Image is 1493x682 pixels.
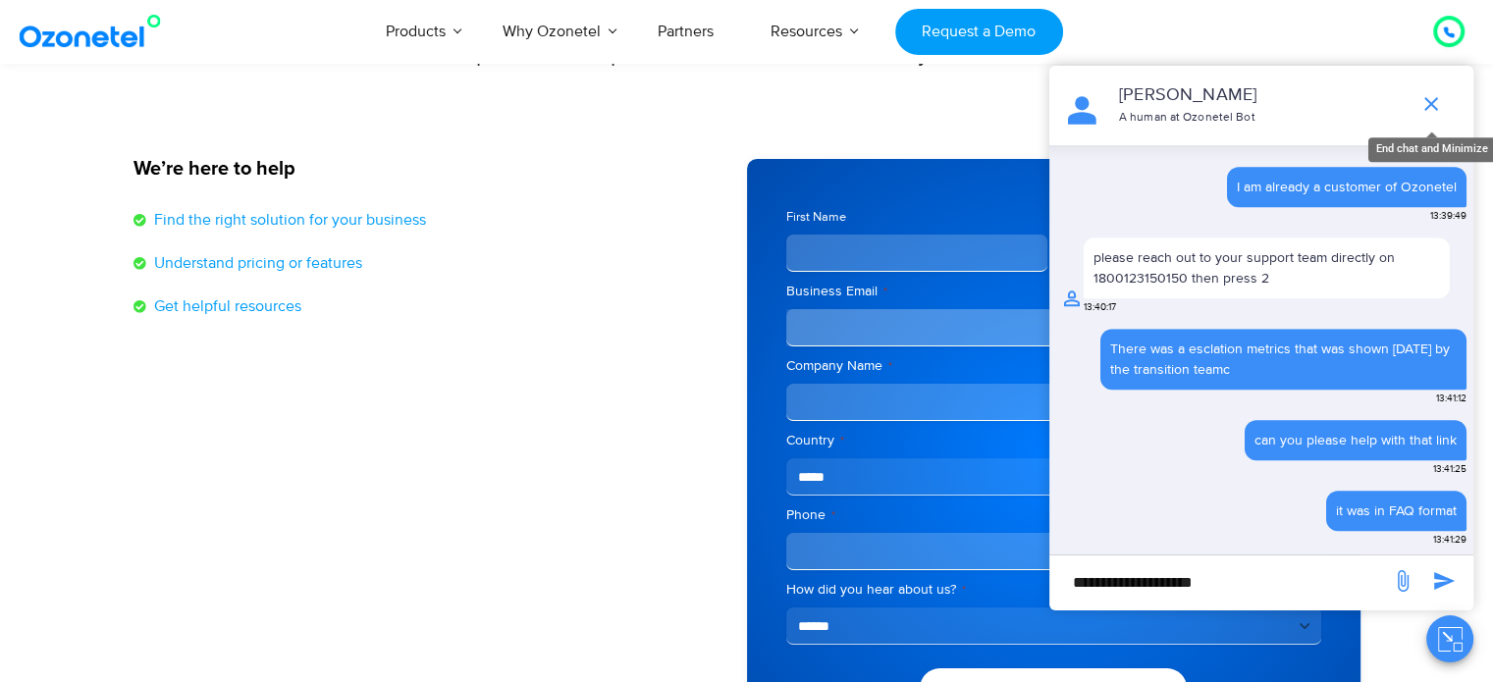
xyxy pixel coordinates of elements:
[786,505,1321,525] label: Phone
[133,159,727,179] h5: We’re here to help
[1093,247,1440,289] div: please reach out to your support team directly on 1800123150150 then press 2
[149,208,426,232] span: Find the right solution for your business
[149,251,362,275] span: Understand pricing or features
[895,9,1063,55] a: Request a Demo
[1412,84,1451,124] span: end chat or minimize
[786,580,1321,600] label: How did you hear about us?
[786,431,1321,450] label: Country
[1336,500,1457,521] div: it was in FAQ format
[1424,561,1464,601] span: send message
[786,356,1321,376] label: Company Name
[1433,462,1466,477] span: 13:41:25
[1059,565,1381,601] div: new-msg-input
[149,294,301,318] span: Get helpful resources
[786,282,1321,301] label: Business Email
[1433,533,1466,548] span: 13:41:29
[1383,561,1422,601] span: send message
[1426,615,1473,662] button: Close chat
[1430,209,1466,224] span: 13:39:49
[1084,300,1116,315] span: 13:40:17
[1237,177,1457,197] div: I am already a customer of Ozonetel
[786,208,1048,227] label: First Name
[1110,339,1457,380] div: There was a esclation metrics that was shown [DATE] by the transition teamc
[1119,109,1401,127] p: A human at Ozonetel Bot
[1254,430,1457,450] div: can you please help with that link
[1119,82,1401,109] p: [PERSON_NAME]
[1436,392,1466,406] span: 13:41:12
